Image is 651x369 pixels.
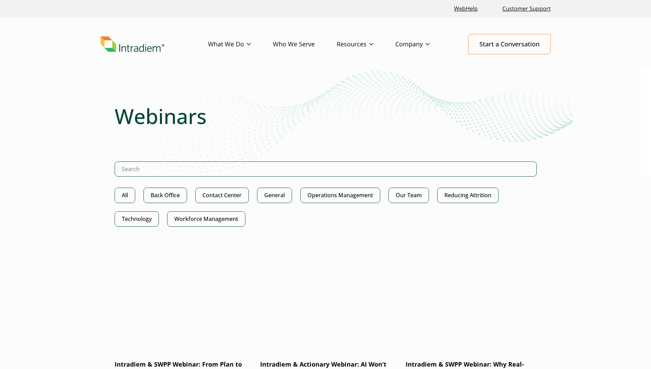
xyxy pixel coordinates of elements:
[395,34,452,54] a: Company
[101,36,164,52] img: Intradiem
[257,188,292,203] a: General
[115,161,537,188] form: Search Intradiem
[468,34,551,54] a: Start a Conversation
[437,188,499,203] a: Reducing Attrition
[143,188,187,203] a: Back Office
[273,34,337,54] a: Who We Serve
[500,1,554,16] a: Customer Support
[195,188,249,203] a: Contact Center
[300,188,380,203] a: Operations Management
[115,161,537,177] input: Search
[388,188,429,203] a: Our Team
[115,188,135,203] a: All
[451,1,480,16] a: Link opens in a new window
[115,211,159,227] a: Technology
[208,34,273,54] a: What We Do
[115,104,537,128] h1: Webinars
[337,34,395,54] a: Resources
[167,211,245,227] a: Workforce Management
[101,36,208,52] a: Link to homepage of Intradiem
